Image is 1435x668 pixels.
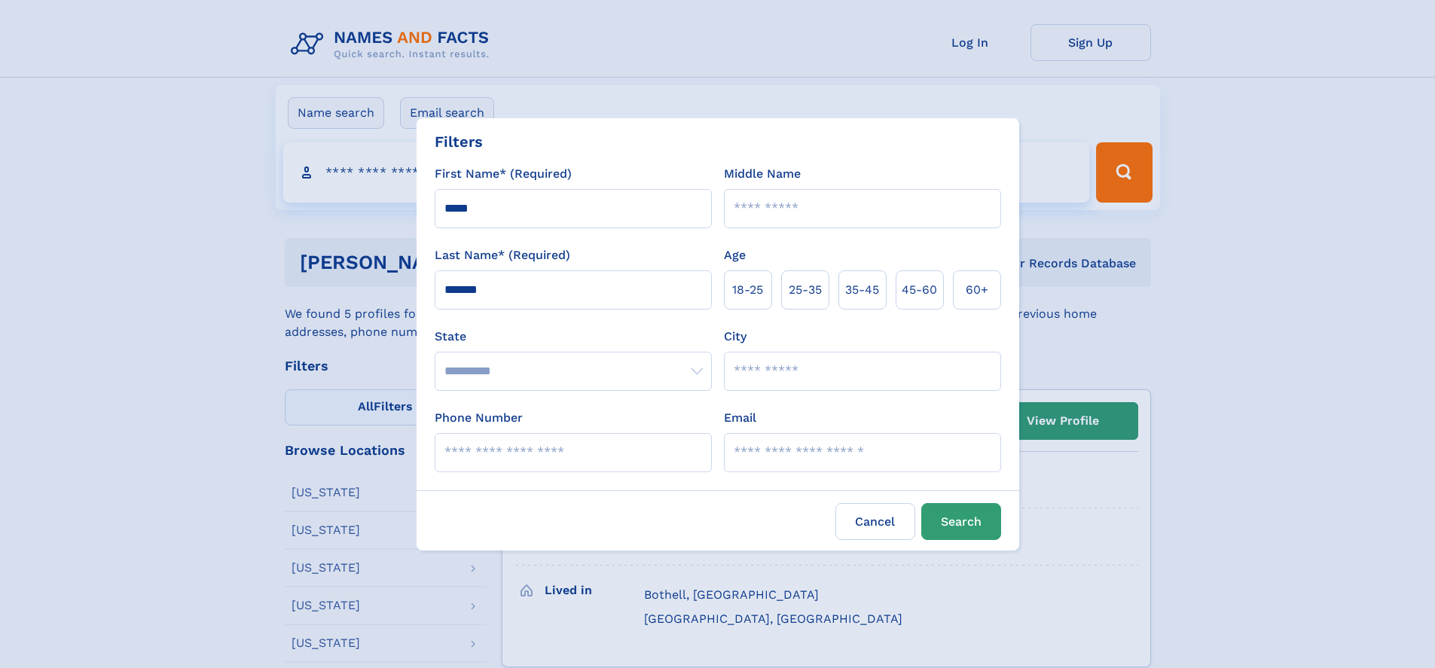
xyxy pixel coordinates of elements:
[789,281,822,299] span: 25‑35
[435,130,483,153] div: Filters
[435,165,572,183] label: First Name* (Required)
[724,165,801,183] label: Middle Name
[921,503,1001,540] button: Search
[435,246,570,264] label: Last Name* (Required)
[724,328,747,346] label: City
[724,409,756,427] label: Email
[724,246,746,264] label: Age
[845,281,879,299] span: 35‑45
[732,281,763,299] span: 18‑25
[835,503,915,540] label: Cancel
[902,281,937,299] span: 45‑60
[966,281,988,299] span: 60+
[435,328,712,346] label: State
[435,409,523,427] label: Phone Number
